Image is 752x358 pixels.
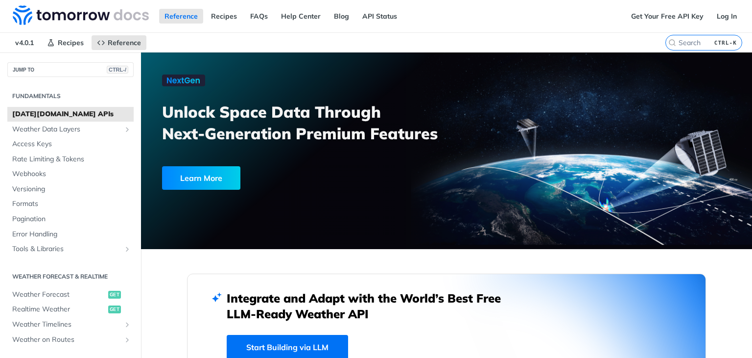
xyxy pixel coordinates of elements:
img: Tomorrow.io Weather API Docs [13,5,149,25]
h3: Unlock Space Data Through Next-Generation Premium Features [162,101,457,144]
a: API Status [357,9,402,24]
kbd: CTRL-K [712,38,739,48]
a: Reference [159,9,203,24]
svg: Search [668,39,676,47]
a: Formats [7,197,134,211]
button: Show subpages for Weather on Routes [123,336,131,344]
a: Access Keys [7,137,134,152]
span: Weather on Routes [12,335,121,345]
a: Weather on RoutesShow subpages for Weather on Routes [7,332,134,347]
span: Error Handling [12,230,131,239]
img: NextGen [162,75,205,86]
a: Help Center [276,9,326,24]
h2: Fundamentals [7,92,134,101]
a: Blog [329,9,354,24]
a: Weather Forecastget [7,287,134,302]
span: CTRL-/ [107,66,128,74]
button: Show subpages for Tools & Libraries [123,245,131,253]
a: Pagination [7,212,134,227]
a: Webhooks [7,167,134,181]
span: Weather Forecast [12,290,106,300]
button: Show subpages for Weather Timelines [123,321,131,329]
span: Rate Limiting & Tokens [12,154,131,164]
span: Recipes [58,38,84,47]
button: JUMP TOCTRL-/ [7,62,134,77]
a: Error Handling [7,227,134,242]
a: Realtime Weatherget [7,302,134,317]
a: Log In [711,9,742,24]
a: Weather TimelinesShow subpages for Weather Timelines [7,317,134,332]
span: Weather Data Layers [12,125,121,134]
span: Reference [108,38,141,47]
a: Tools & LibrariesShow subpages for Tools & Libraries [7,242,134,256]
a: FAQs [245,9,273,24]
button: Show subpages for Weather Data Layers [123,126,131,133]
a: [DATE][DOMAIN_NAME] APIs [7,107,134,122]
a: Recipes [42,35,89,50]
span: [DATE][DOMAIN_NAME] APIs [12,109,131,119]
span: Weather Timelines [12,320,121,330]
a: Recipes [206,9,242,24]
a: Rate Limiting & Tokens [7,152,134,167]
a: Weather Data LayersShow subpages for Weather Data Layers [7,122,134,137]
span: get [108,291,121,299]
a: Versioning [7,182,134,197]
a: Learn More [162,166,398,190]
span: Webhooks [12,169,131,179]
span: Pagination [12,214,131,224]
a: Reference [92,35,146,50]
span: Versioning [12,184,131,194]
span: v4.0.1 [10,35,39,50]
h2: Weather Forecast & realtime [7,272,134,281]
span: get [108,306,121,313]
div: Learn More [162,166,240,190]
a: Get Your Free API Key [626,9,709,24]
span: Formats [12,199,131,209]
span: Tools & Libraries [12,244,121,254]
span: Access Keys [12,139,131,149]
h2: Integrate and Adapt with the World’s Best Free LLM-Ready Weather API [227,290,516,322]
span: Realtime Weather [12,305,106,314]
